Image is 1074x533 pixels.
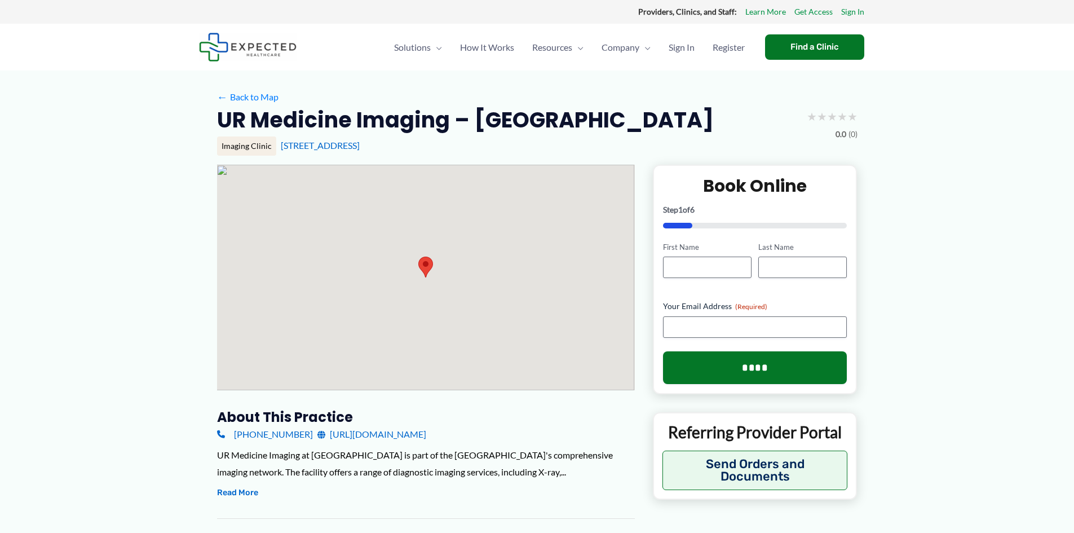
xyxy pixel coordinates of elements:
[817,106,827,127] span: ★
[602,28,639,67] span: Company
[765,34,864,60] a: Find a Clinic
[837,106,847,127] span: ★
[827,106,837,127] span: ★
[451,28,523,67] a: How It Works
[385,28,451,67] a: SolutionsMenu Toggle
[847,106,858,127] span: ★
[317,426,426,443] a: [URL][DOMAIN_NAME]
[663,301,847,312] label: Your Email Address
[639,28,651,67] span: Menu Toggle
[217,136,276,156] div: Imaging Clinic
[662,451,848,490] button: Send Orders and Documents
[385,28,754,67] nav: Primary Site Navigation
[836,127,846,142] span: 0.0
[281,140,360,151] a: [STREET_ADDRESS]
[794,5,833,19] a: Get Access
[848,127,858,142] span: (0)
[217,426,313,443] a: [PHONE_NUMBER]
[841,5,864,19] a: Sign In
[745,5,786,19] a: Learn More
[638,7,737,16] strong: Providers, Clinics, and Staff:
[663,242,752,253] label: First Name
[460,28,514,67] span: How It Works
[217,486,258,500] button: Read More
[663,206,847,214] p: Step of
[663,175,847,197] h2: Book Online
[758,242,847,253] label: Last Name
[572,28,584,67] span: Menu Toggle
[690,205,695,214] span: 6
[217,408,635,426] h3: About this practice
[532,28,572,67] span: Resources
[217,89,279,105] a: ←Back to Map
[593,28,660,67] a: CompanyMenu Toggle
[523,28,593,67] a: ResourcesMenu Toggle
[807,106,817,127] span: ★
[394,28,431,67] span: Solutions
[735,302,767,311] span: (Required)
[662,422,848,442] p: Referring Provider Portal
[713,28,745,67] span: Register
[431,28,442,67] span: Menu Toggle
[217,91,228,102] span: ←
[704,28,754,67] a: Register
[217,106,714,134] h2: UR Medicine Imaging – [GEOGRAPHIC_DATA]
[660,28,704,67] a: Sign In
[669,28,695,67] span: Sign In
[217,447,635,480] div: UR Medicine Imaging at [GEOGRAPHIC_DATA] is part of the [GEOGRAPHIC_DATA]'s comprehensive imaging...
[678,205,683,214] span: 1
[199,33,297,61] img: Expected Healthcare Logo - side, dark font, small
